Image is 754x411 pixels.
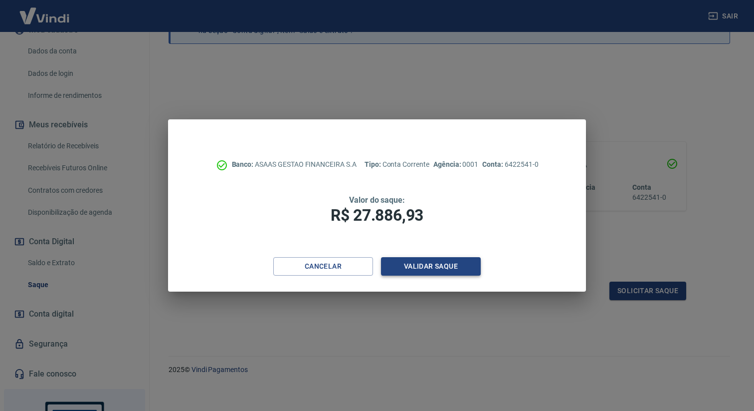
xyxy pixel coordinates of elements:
[381,257,481,276] button: Validar saque
[482,159,538,170] p: 6422541-0
[349,195,405,205] span: Valor do saque:
[273,257,373,276] button: Cancelar
[365,159,429,170] p: Conta Corrente
[482,160,505,168] span: Conta:
[331,206,423,225] span: R$ 27.886,93
[365,160,382,168] span: Tipo:
[433,159,478,170] p: 0001
[232,160,255,168] span: Banco:
[433,160,463,168] span: Agência:
[232,159,357,170] p: ASAAS GESTAO FINANCEIRA S.A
